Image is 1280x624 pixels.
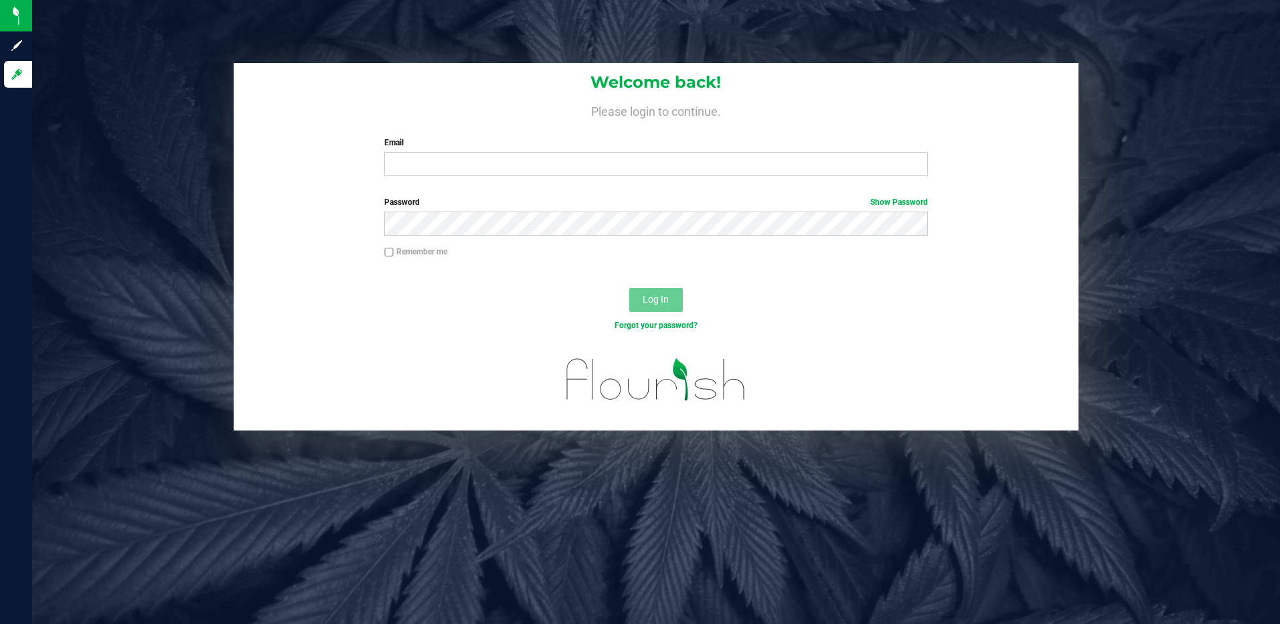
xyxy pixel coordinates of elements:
[629,288,683,312] button: Log In
[615,321,698,330] a: Forgot your password?
[10,68,23,81] inline-svg: Log in
[234,102,1079,118] h4: Please login to continue.
[384,246,447,258] label: Remember me
[10,39,23,52] inline-svg: Sign up
[870,198,928,207] a: Show Password
[384,248,394,257] input: Remember me
[643,294,669,305] span: Log In
[550,345,762,414] img: flourish_logo.svg
[384,198,420,207] span: Password
[234,74,1079,91] h1: Welcome back!
[384,137,928,149] label: Email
